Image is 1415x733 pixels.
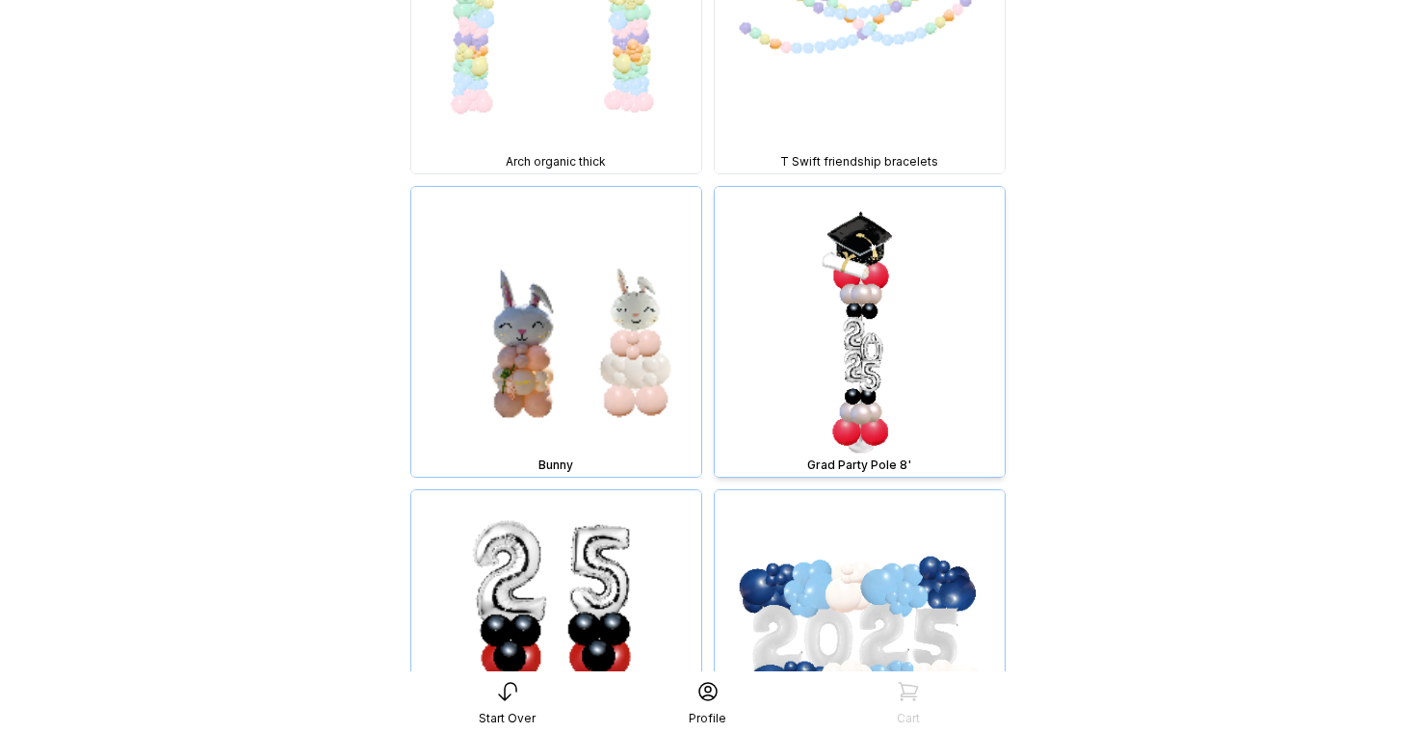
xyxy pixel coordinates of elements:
img: Bunny [411,187,701,477]
div: Bunny [415,458,697,473]
img: Grad Party Pole 8' [715,187,1005,477]
div: Grad Party Pole 8' [719,458,1001,473]
div: Profile [689,711,726,726]
span: Arch organic thick [506,154,606,170]
span: T Swift friendship bracelets [780,154,938,170]
div: Cart [897,711,920,726]
div: Start Over [479,711,536,726]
